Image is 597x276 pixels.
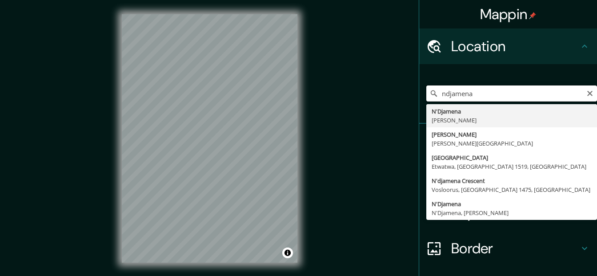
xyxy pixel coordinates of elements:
[432,208,592,217] div: N'Djamena, [PERSON_NAME]
[432,153,592,162] div: [GEOGRAPHIC_DATA]
[432,139,592,148] div: [PERSON_NAME][GEOGRAPHIC_DATA]
[432,199,592,208] div: N'Djamena
[282,248,293,258] button: Toggle attribution
[529,12,536,19] img: pin-icon.png
[480,5,537,23] h4: Mappin
[432,162,592,171] div: Etwatwa, [GEOGRAPHIC_DATA] 1519, [GEOGRAPHIC_DATA]
[419,159,597,195] div: Style
[432,107,592,116] div: N'Djamena
[586,89,593,97] button: Clear
[451,204,579,222] h4: Layout
[432,185,592,194] div: Vosloorus, [GEOGRAPHIC_DATA] 1475, [GEOGRAPHIC_DATA]
[432,116,592,125] div: [PERSON_NAME]
[451,239,579,257] h4: Border
[419,124,597,159] div: Pins
[419,28,597,64] div: Location
[432,176,592,185] div: N'djamena Crescent
[426,85,597,101] input: Pick your city or area
[122,14,297,263] canvas: Map
[419,195,597,231] div: Layout
[432,130,592,139] div: [PERSON_NAME]
[451,37,579,55] h4: Location
[419,231,597,266] div: Border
